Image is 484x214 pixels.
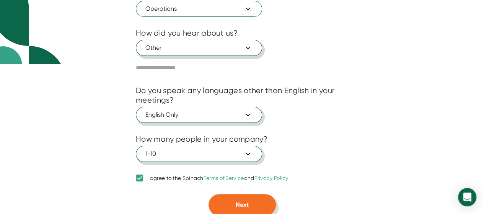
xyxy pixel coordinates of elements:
div: I agree to the Spinach and [147,175,288,182]
a: Terms of Service [204,175,244,181]
span: English Only [145,110,253,119]
button: English Only [136,107,262,123]
button: Operations [136,1,262,17]
a: Privacy Policy [254,175,288,181]
div: Do you speak any languages other than English in your meetings? [136,86,348,105]
span: 1-10 [145,149,253,158]
div: How many people in your company? [136,134,268,144]
button: Other [136,40,262,56]
div: How did you hear about us? [136,28,238,38]
span: Operations [145,4,253,13]
div: Open Intercom Messenger [458,188,476,206]
button: 1-10 [136,146,262,162]
span: Next [236,201,249,208]
span: Other [145,43,253,52]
